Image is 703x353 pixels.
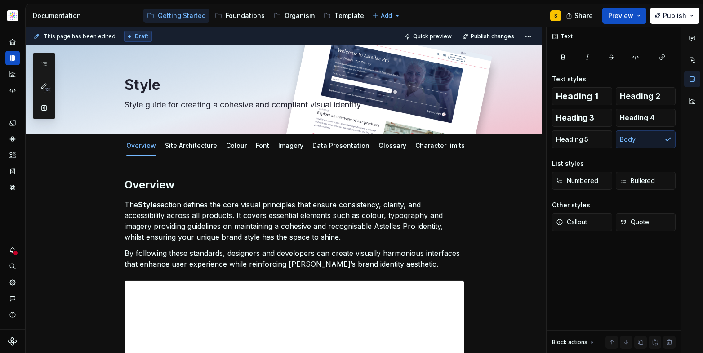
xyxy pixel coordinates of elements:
[5,83,20,98] a: Code automation
[552,75,586,84] div: Text styles
[554,12,557,19] div: S
[43,86,51,93] span: 13
[270,9,318,23] a: Organism
[143,7,368,25] div: Page tree
[320,9,368,23] a: Template
[135,33,148,40] span: Draft
[5,132,20,146] a: Components
[616,109,676,127] button: Heading 4
[5,243,20,257] button: Notifications
[5,291,20,306] button: Contact support
[556,135,588,144] span: Heading 5
[650,8,699,24] button: Publish
[33,11,134,20] div: Documentation
[620,176,655,185] span: Bulleted
[471,33,514,40] span: Publish changes
[620,113,654,122] span: Heading 4
[5,164,20,179] a: Storybook stories
[312,142,369,149] a: Data Presentation
[369,9,403,22] button: Add
[552,172,612,190] button: Numbered
[44,33,117,40] span: This page has been edited.
[143,9,209,23] a: Getting Started
[5,259,20,273] button: Search ⌘K
[125,248,464,269] p: By following these standards, designers and developers can create visually harmonious interfaces ...
[561,8,599,24] button: Share
[5,51,20,65] a: Documentation
[126,142,156,149] a: Overview
[412,136,468,155] div: Character limits
[375,136,410,155] div: Glossary
[552,87,612,105] button: Heading 1
[620,92,660,101] span: Heading 2
[8,337,17,346] svg: Supernova Logo
[5,116,20,130] a: Design tokens
[123,98,463,112] textarea: Style guide for creating a cohesive and compliant visual identity
[7,10,18,21] img: b2369ad3-f38c-46c1-b2a2-f2452fdbdcd2.png
[222,136,250,155] div: Colour
[552,339,587,346] div: Block actions
[252,136,273,155] div: Font
[415,142,465,149] a: Character limits
[5,148,20,162] a: Assets
[275,136,307,155] div: Imagery
[5,275,20,290] a: Settings
[138,200,157,209] strong: Style
[125,178,464,192] h2: Overview
[552,213,612,231] button: Callout
[402,30,456,43] button: Quick preview
[556,176,598,185] span: Numbered
[309,136,373,155] div: Data Presentation
[552,159,584,168] div: List styles
[552,201,590,210] div: Other styles
[5,35,20,49] a: Home
[158,11,206,20] div: Getting Started
[5,180,20,195] a: Data sources
[211,9,268,23] a: Foundations
[413,33,452,40] span: Quick preview
[161,136,221,155] div: Site Architecture
[5,67,20,81] a: Analytics
[165,142,217,149] a: Site Architecture
[616,87,676,105] button: Heading 2
[226,11,265,20] div: Foundations
[256,142,269,149] a: Font
[616,172,676,190] button: Bulleted
[556,92,598,101] span: Heading 1
[125,199,464,242] p: The section defines the core visual principles that ensure consistency, clarity, and accessibilit...
[334,11,364,20] div: Template
[574,11,593,20] span: Share
[602,8,646,24] button: Preview
[620,218,649,227] span: Quote
[552,336,596,349] div: Block actions
[123,74,463,96] textarea: Style
[226,142,247,149] a: Colour
[552,109,612,127] button: Heading 3
[616,213,676,231] button: Quote
[285,11,315,20] div: Organism
[556,113,594,122] span: Heading 3
[556,218,587,227] span: Callout
[608,11,633,20] span: Preview
[459,30,518,43] button: Publish changes
[123,136,160,155] div: Overview
[381,12,392,19] span: Add
[278,142,303,149] a: Imagery
[552,130,612,148] button: Heading 5
[663,11,686,20] span: Publish
[378,142,406,149] a: Glossary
